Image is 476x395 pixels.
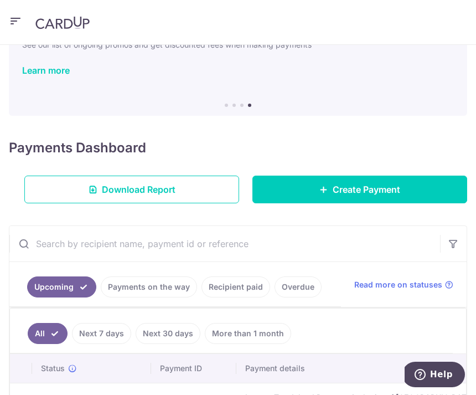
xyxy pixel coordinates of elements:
[354,279,453,290] a: Read more on statuses
[41,363,65,374] span: Status
[252,176,467,203] a: Create Payment
[9,226,440,261] input: Search by recipient name, payment id or reference
[102,183,175,196] span: Download Report
[201,276,270,297] a: Recipient paid
[22,38,454,52] h6: See our list of ongoing promos and get discounted fees when making payments
[354,279,442,290] span: Read more on statuses
[35,16,90,29] img: CardUp
[333,183,400,196] span: Create Payment
[24,176,239,203] a: Download Report
[9,138,146,158] h4: Payments Dashboard
[22,65,70,76] a: Learn more
[405,362,465,389] iframe: Opens a widget where you can find more information
[28,323,68,344] a: All
[205,323,291,344] a: More than 1 month
[136,323,200,344] a: Next 30 days
[151,354,236,383] th: Payment ID
[27,276,96,297] a: Upcoming
[101,276,197,297] a: Payments on the way
[275,276,322,297] a: Overdue
[72,323,131,344] a: Next 7 days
